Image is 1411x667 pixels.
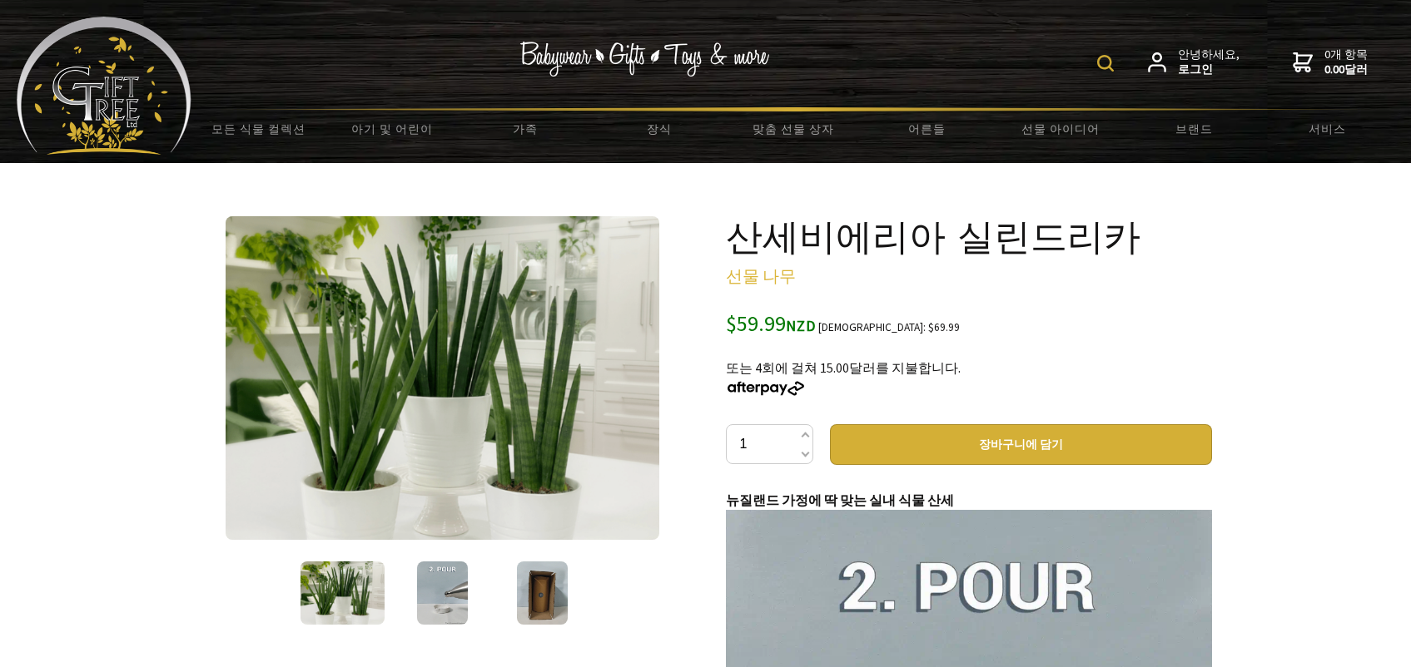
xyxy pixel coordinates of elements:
[1097,55,1114,72] img: 제품 검색
[1175,121,1213,136] font: 브랜드
[647,121,672,136] font: 장식
[417,561,468,625] img: 산세비에리아 실린드리카
[726,492,954,508] font: 뉴질랜드 가정에 딱 맞는 실내 식물 산세
[593,111,727,146] a: 장식
[1127,111,1261,146] a: 브랜드
[459,111,593,146] a: 가족
[726,265,796,286] a: 선물 나무
[726,309,786,337] font: $59.99
[191,111,325,146] a: 모든 식물 컬렉션
[1293,47,1368,77] a: 0개 항목0.00달러
[1324,62,1368,77] font: 0.00달러
[517,561,568,625] img: 산세비에리아 실린드리카
[1261,111,1395,146] a: 서비스
[726,381,806,396] img: 애프터페이
[908,121,946,136] font: 어른들
[860,111,994,146] a: 어른들
[325,111,460,146] a: 아기 및 어린이
[1021,121,1100,136] font: 선물 아이디어
[17,17,191,155] img: 유아용품 - 선물 - 장난감 등...
[211,121,306,136] font: 모든 식물 컬렉션
[351,121,433,136] font: 아기 및 어린이
[993,111,1127,146] a: 선물 아이디어
[726,111,860,146] a: 맞춤 선물 상자
[226,216,660,540] img: 산세비에리아 실린드리카
[519,42,769,77] img: 아기용품 - 선물 - 장난감 등
[818,320,960,334] font: [DEMOGRAPHIC_DATA]: $69.99
[513,121,538,136] font: 가족
[726,213,1140,259] font: 산세비에리아 실린드리카
[1178,47,1240,62] font: 안녕하세요,
[753,121,834,136] font: 맞춤 선물 상자
[1309,121,1346,136] font: 서비스
[979,437,1063,452] font: 장바구니에 담기
[1324,47,1368,62] font: 0개 항목
[786,316,816,335] font: NZD
[301,561,385,625] img: 산세비에리아 실린드리카
[1178,62,1213,77] font: 로그인
[726,359,961,376] font: 또는 4회에 걸쳐 15.00달러를 지불합니다.
[1148,47,1240,77] a: 안녕하세요,로그인
[830,424,1212,465] button: 장바구니에 담기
